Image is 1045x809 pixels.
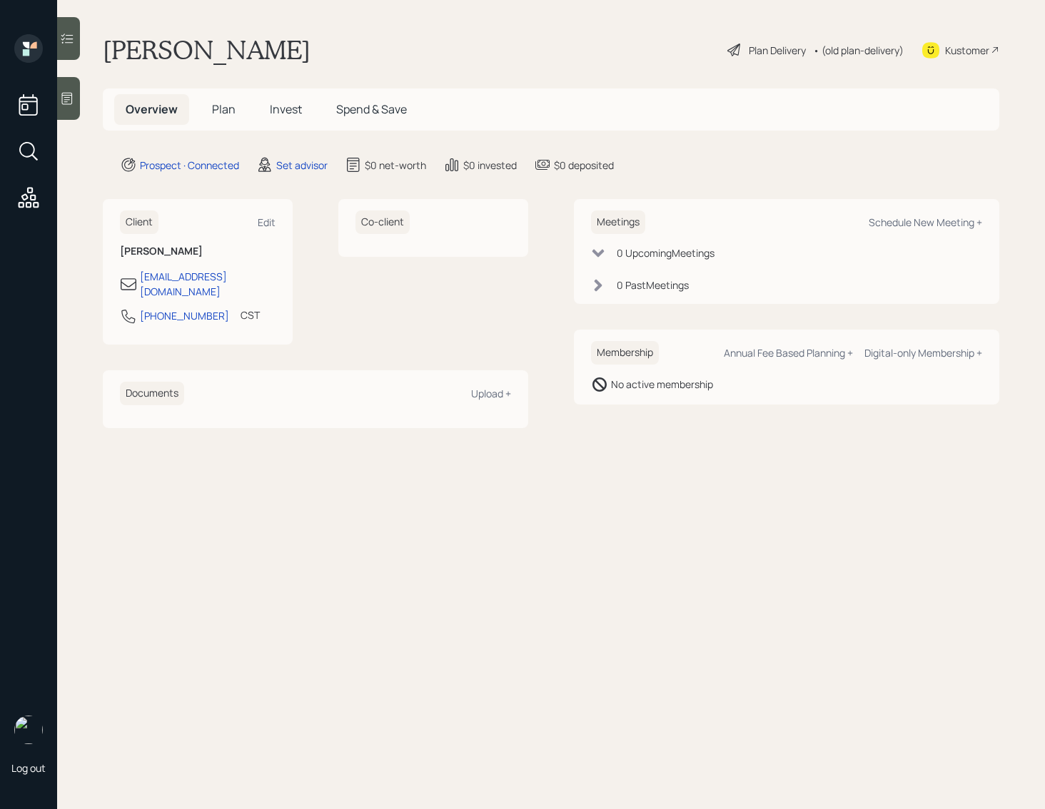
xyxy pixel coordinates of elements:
div: [PHONE_NUMBER] [140,308,229,323]
span: Overview [126,101,178,117]
div: Edit [258,215,276,229]
div: Schedule New Meeting + [869,215,982,229]
div: Log out [11,761,46,775]
div: • (old plan-delivery) [813,43,904,58]
div: Kustomer [945,43,989,58]
div: $0 net-worth [365,158,426,173]
div: [EMAIL_ADDRESS][DOMAIN_NAME] [140,269,276,299]
div: Digital-only Membership + [864,346,982,360]
img: retirable_logo.png [14,716,43,744]
h6: Co-client [355,210,410,234]
span: Plan [212,101,236,117]
div: CST [241,307,260,322]
h6: Membership [591,341,659,365]
div: Annual Fee Based Planning + [724,346,853,360]
h1: [PERSON_NAME] [103,34,311,66]
span: Invest [270,101,302,117]
div: 0 Past Meeting s [617,278,689,292]
div: Upload + [471,387,511,400]
h6: Client [120,210,158,234]
div: 0 Upcoming Meeting s [617,245,715,260]
h6: Meetings [591,210,645,234]
div: No active membership [611,377,713,392]
div: $0 invested [463,158,517,173]
div: Prospect · Connected [140,158,239,173]
div: Plan Delivery [749,43,806,58]
h6: Documents [120,382,184,405]
span: Spend & Save [336,101,407,117]
div: $0 deposited [554,158,614,173]
h6: [PERSON_NAME] [120,245,276,258]
div: Set advisor [276,158,328,173]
